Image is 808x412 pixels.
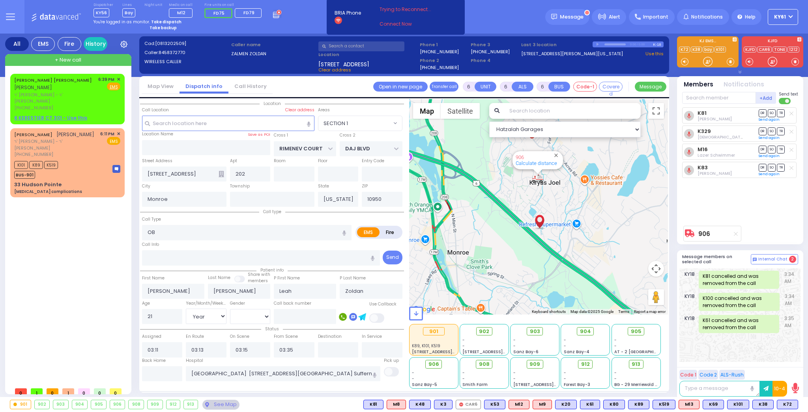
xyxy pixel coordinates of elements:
[580,400,600,409] div: BLS
[560,13,584,21] span: Message
[169,3,195,7] label: Medic on call
[752,400,774,409] div: BLS
[94,8,109,17] span: KY56
[580,328,591,335] span: 904
[685,293,699,311] span: KY18
[261,326,283,332] span: Status
[462,337,465,343] span: -
[471,49,510,54] label: [PHONE_NUMBER]
[564,349,589,355] span: Sanz Bay-4
[230,300,245,307] label: Gender
[691,47,702,52] a: K38
[551,14,557,20] img: message.svg
[340,275,366,281] label: P Last Name
[5,37,29,51] div: All
[122,8,135,17] span: Bay
[699,315,779,333] div: K61 cancelled and was removed from the call
[430,82,458,92] button: Transfer call
[698,170,732,176] span: Dov Guttman
[628,400,649,409] div: BLS
[434,400,453,409] div: K3
[462,382,488,388] span: Smith Farm
[456,400,481,409] div: CAR6
[555,400,577,409] div: K20
[15,388,27,394] span: 0
[248,278,268,284] span: members
[784,315,796,333] span: 3:35 AM
[648,289,664,305] button: Drag Pegman onto the map to open Street View
[580,400,600,409] div: K61
[411,304,437,315] a: Open this area in Google Maps (opens a new window)
[180,82,228,90] a: Dispatch info
[462,370,465,376] span: -
[513,343,516,349] span: -
[758,257,787,262] span: Internal Chat
[698,370,718,380] button: Code 2
[47,388,58,394] span: 0
[412,382,437,388] span: Sanz Bay-5
[677,39,739,45] label: KJ EMS...
[698,165,708,170] a: K83
[727,400,749,409] div: K101
[142,242,159,248] label: Call Info
[380,6,442,13] span: Trying to Reconnect...
[144,58,229,65] label: WIRELESS CALLER
[420,41,468,48] span: Phone 1
[513,349,539,355] span: Sanz Bay-6
[603,400,625,409] div: K80
[285,107,314,113] label: Clear address
[142,107,169,113] label: Call Location
[779,97,791,105] label: Turn off text
[274,300,311,307] label: Call back number
[789,256,796,263] span: 2
[231,51,316,57] label: ZALMEN ZOLDAN
[412,343,440,349] span: K89, K101, K519
[719,370,745,380] button: ALS-Rush
[384,358,399,364] label: Pick up
[703,400,724,409] div: BLS
[742,39,803,45] label: KJFD
[698,110,707,116] a: K81
[340,132,355,139] label: Cross 2
[318,41,404,51] input: Search a contact
[117,131,120,137] span: ✕
[532,174,544,184] div: 906
[564,343,566,349] span: -
[614,337,617,343] span: -
[14,84,52,91] span: [PERSON_NAME]
[420,57,468,64] span: Phone 2
[777,400,798,409] div: BLS
[529,360,540,368] span: 909
[628,400,649,409] div: K89
[614,349,673,355] span: AT - 2 [GEOGRAPHIC_DATA]
[248,132,270,137] label: Save as POI
[31,12,84,22] img: Logo
[684,80,713,89] button: Members
[159,49,185,56] span: 8458372770
[318,51,417,58] label: Location
[260,101,285,107] span: Location
[230,183,250,189] label: Township
[774,13,786,21] span: KY61
[318,107,330,113] label: Areas
[363,400,383,409] div: K81
[274,158,286,164] label: Room
[564,337,566,343] span: -
[703,47,714,52] a: bay
[423,327,445,336] div: 901
[186,358,203,364] label: Hospital
[635,82,666,92] button: Message
[186,333,204,340] label: En Route
[564,382,590,388] span: Forest Bay-3
[142,333,161,340] label: Assigned
[166,400,180,409] div: 912
[142,183,150,189] label: City
[94,3,113,7] label: Dispatcher
[274,333,298,340] label: From Scene
[614,376,617,382] span: -
[513,337,516,343] span: -
[759,109,767,117] span: DR
[679,47,690,52] a: K72
[609,13,620,21] span: Alert
[759,135,780,140] a: Send again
